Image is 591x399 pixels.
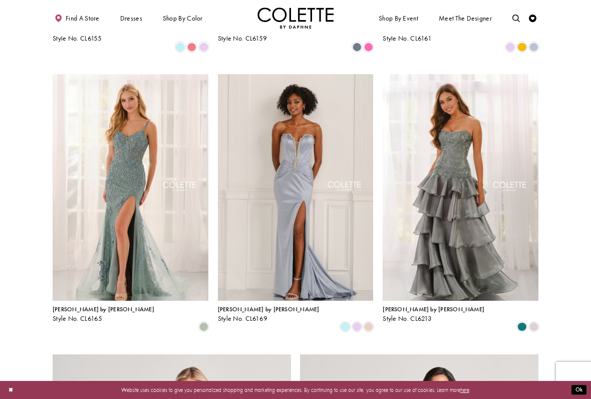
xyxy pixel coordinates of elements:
[53,8,101,29] a: Find a store
[53,34,102,43] span: Style No. CL6155
[118,8,144,29] span: Dresses
[199,322,208,331] i: Sage
[55,385,536,395] p: Website uses cookies to give you personalized shopping and marketing experiences. By continuing t...
[176,42,185,51] i: Light Blue
[5,383,17,397] button: Close Dialog
[377,8,420,29] span: Shop By Event
[510,8,522,29] a: Toggle search
[506,42,515,51] i: Lilac
[218,305,320,313] span: [PERSON_NAME] by [PERSON_NAME]
[379,15,418,22] span: Shop By Event
[257,8,334,29] a: Visit Home Page
[66,15,100,22] span: Find a store
[383,74,538,301] a: Visit Colette by Daphne Style No. CL6213 Page
[218,74,374,301] a: Visit Colette by Daphne Style No. CL6169 Page
[53,314,103,323] span: Style No. CL6165
[341,322,350,331] i: Light Blue
[529,42,538,51] i: Ice Blue
[383,34,432,43] span: Style No. CL6161
[53,305,154,313] span: [PERSON_NAME] by [PERSON_NAME]
[353,42,362,51] i: Slate
[161,8,204,29] span: Shop by color
[53,74,208,301] a: Visit Colette by Daphne Style No. CL6165 Page
[383,305,484,313] span: [PERSON_NAME] by [PERSON_NAME]
[120,15,142,22] span: Dresses
[364,322,373,331] i: Rose
[383,306,484,322] div: Colette by Daphne Style No. CL6213
[257,8,334,29] img: Colette by Daphne
[571,385,586,395] button: Submit Dialog
[529,322,538,331] i: Petal
[218,34,267,43] span: Style No. CL6159
[199,42,208,51] i: Lilac
[218,306,320,322] div: Colette by Daphne Style No. CL6169
[53,306,154,322] div: Colette by Daphne Style No. CL6165
[439,15,492,22] span: Meet the designer
[218,314,268,323] span: Style No. CL6169
[163,15,203,22] span: Shop by color
[353,322,362,331] i: Lilac
[527,8,538,29] a: Check Wishlist
[437,8,494,29] a: Meet the designer
[383,314,432,323] span: Style No. CL6213
[460,386,469,393] a: here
